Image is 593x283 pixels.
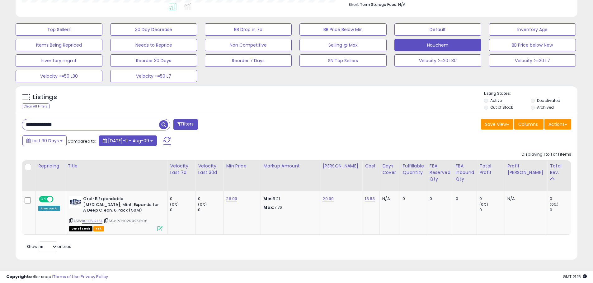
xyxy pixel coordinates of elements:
[40,197,47,202] span: ON
[99,135,157,146] button: [DATE]-11 - Aug-09
[484,91,577,97] p: Listing States:
[32,138,59,144] span: Last 30 Days
[394,54,481,67] button: Velocity >=20 L30
[550,202,558,207] small: (0%)
[110,54,197,67] button: Reorder 30 Days
[170,163,193,176] div: Velocity Last 7d
[322,163,360,169] div: [PERSON_NAME]
[550,207,575,213] div: 0
[299,39,386,51] button: Selling @ Max
[479,196,505,202] div: 0
[365,163,377,169] div: Cost
[299,23,386,36] button: BB Price Below Min
[22,103,49,109] div: Clear All Filters
[489,54,576,67] button: Velocity >=20 L7
[490,105,513,110] label: Out of Stock
[53,197,63,202] span: OFF
[173,119,198,130] button: Filters
[394,39,481,51] button: Nouchem
[103,218,148,223] span: | SKU: PG-10299234-06
[263,205,315,210] p: 7.76
[299,54,386,67] button: SN Top Sellers
[81,274,108,280] a: Privacy Policy
[263,163,317,169] div: Markup Amount
[205,39,292,51] button: Non Competitive
[22,135,67,146] button: Last 30 Days
[365,196,375,202] a: 13.83
[402,196,422,202] div: 0
[489,39,576,51] button: BB Price below New
[550,163,572,176] div: Total Rev.
[53,274,80,280] a: Terms of Use
[69,226,92,231] span: All listings that are currently out of stock and unavailable for purchase on Amazon
[563,274,587,280] span: 2025-09-9 21:15 GMT
[550,196,575,202] div: 0
[479,163,502,176] div: Total Profit
[69,196,162,231] div: ASIN:
[479,202,488,207] small: (0%)
[518,121,538,127] span: Columns
[489,23,576,36] button: Inventory Age
[263,196,315,202] p: 5.21
[481,119,513,130] button: Save View
[38,163,62,169] div: Repricing
[456,163,474,182] div: FBA inbound Qty
[514,119,544,130] button: Columns
[456,196,472,202] div: 0
[205,54,292,67] button: Reorder 7 Days
[263,204,274,210] strong: Max:
[205,23,292,36] button: BB Drop in 7d
[398,2,406,7] span: N/A
[430,196,448,202] div: 0
[38,206,60,211] div: Amazon AI
[226,163,258,169] div: Min Price
[507,196,542,202] div: N/A
[349,2,397,7] b: Short Term Storage Fees:
[263,196,273,202] strong: Min:
[170,202,179,207] small: (0%)
[110,23,197,36] button: 30 Day Decrease
[16,39,102,51] button: Items Being Repriced
[226,196,237,202] a: 26.99
[82,218,102,224] a: B0BP6JRL54
[170,196,195,202] div: 0
[83,196,159,215] b: Oral-B Expandable [MEDICAL_DATA], Mint, Expands for A Deep Clean, 6 Pack (50M)
[93,226,104,231] span: FBA
[69,196,82,208] img: 51oOZCBhmfL._SL40_.jpg
[26,244,71,249] span: Show: entries
[479,207,505,213] div: 0
[198,207,223,213] div: 0
[394,23,481,36] button: Default
[507,163,544,176] div: Profit [PERSON_NAME]
[108,138,149,144] span: [DATE]-11 - Aug-09
[402,163,424,176] div: Fulfillable Quantity
[33,93,57,102] h5: Listings
[68,138,96,144] span: Compared to:
[16,70,102,82] button: Velocity >=50 L30
[16,23,102,36] button: Top Sellers
[537,105,554,110] label: Archived
[382,163,397,176] div: Days Cover
[68,163,165,169] div: Title
[544,119,571,130] button: Actions
[537,98,560,103] label: Deactivated
[198,202,207,207] small: (0%)
[16,54,102,67] button: Inventory mgmt.
[198,163,221,176] div: Velocity Last 30d
[110,39,197,51] button: Needs to Reprice
[522,152,571,157] div: Displaying 1 to 1 of 1 items
[382,196,395,202] div: N/A
[170,207,195,213] div: 0
[322,196,334,202] a: 29.99
[6,274,108,280] div: seller snap | |
[6,274,29,280] strong: Copyright
[430,163,450,182] div: FBA Reserved Qty
[198,196,223,202] div: 0
[110,70,197,82] button: Velocity >=50 L7
[490,98,502,103] label: Active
